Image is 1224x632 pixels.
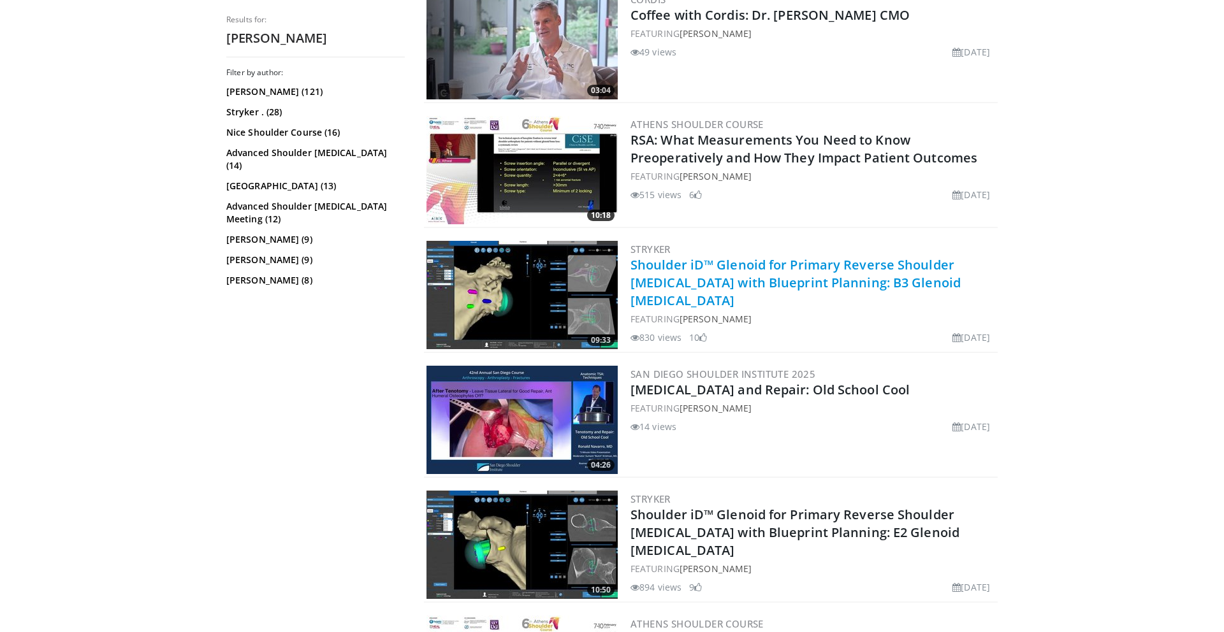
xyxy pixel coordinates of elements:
[630,381,910,398] a: [MEDICAL_DATA] and Repair: Old School Cool
[630,368,815,380] a: San Diego Shoulder Institute 2025
[952,331,990,344] li: [DATE]
[630,580,681,594] li: 894 views
[630,118,764,131] a: Athens Shoulder Course
[587,459,615,471] span: 04:26
[587,334,615,346] span: 09:33
[680,27,752,39] a: [PERSON_NAME]
[587,584,615,596] span: 10:50
[426,366,618,474] img: a82d122f-8836-413b-95ab-01773fb0e772.300x170_q85_crop-smart_upscale.jpg
[426,366,618,474] a: 04:26
[630,506,959,559] a: Shoulder iD™ Glenoid for Primary Reverse Shoulder [MEDICAL_DATA] with Blueprint Planning: E2 Glen...
[426,491,618,599] img: 1cf0337e-575a-4f7e-adea-6b41f9f1a404.300x170_q85_crop-smart_upscale.jpg
[226,68,405,78] h3: Filter by author:
[226,180,402,192] a: [GEOGRAPHIC_DATA] (13)
[952,580,990,594] li: [DATE]
[680,170,752,182] a: [PERSON_NAME]
[630,256,961,309] a: Shoulder iD™ Glenoid for Primary Reverse Shoulder [MEDICAL_DATA] with Blueprint Planning: B3 Glen...
[226,147,402,172] a: Advanced Shoulder [MEDICAL_DATA] (14)
[952,45,990,59] li: [DATE]
[689,580,702,594] li: 9
[952,420,990,433] li: [DATE]
[226,85,402,98] a: [PERSON_NAME] (121)
[630,131,977,166] a: RSA: What Measurements You Need to Know Preoperatively and How They Impact Patient Outcomes
[587,210,615,221] span: 10:18
[680,402,752,414] a: [PERSON_NAME]
[426,116,618,224] a: 10:18
[226,30,405,47] h2: [PERSON_NAME]
[630,169,995,183] div: FEATURING
[630,45,676,59] li: 49 views
[952,188,990,201] li: [DATE]
[680,563,752,575] a: [PERSON_NAME]
[226,106,402,118] a: Stryker . (28)
[426,491,618,599] a: 10:50
[226,274,402,287] a: [PERSON_NAME] (8)
[226,200,402,226] a: Advanced Shoulder [MEDICAL_DATA] Meeting (12)
[226,15,405,25] p: Results for:
[630,562,995,575] div: FEATURING
[226,254,402,266] a: [PERSON_NAME] (9)
[426,116,618,224] img: 4cec5fd9-c891-45b9-9130-ce912f45138d.300x170_q85_crop-smart_upscale.jpg
[630,188,681,201] li: 515 views
[630,312,995,326] div: FEATURING
[426,241,618,349] img: 40053c72-fcc7-4df3-b90f-be0ec0149738.300x170_q85_crop-smart_upscale.jpg
[680,313,752,325] a: [PERSON_NAME]
[630,243,671,255] a: Stryker
[587,85,615,96] span: 03:04
[226,233,402,246] a: [PERSON_NAME] (9)
[226,126,402,139] a: Nice Shoulder Course (16)
[689,188,702,201] li: 6
[426,241,618,349] a: 09:33
[630,492,671,505] a: Stryker
[630,6,910,24] a: Coffee with Cordis: Dr. [PERSON_NAME] CMO
[630,331,681,344] li: 830 views
[630,420,676,433] li: 14 views
[689,331,707,344] li: 10
[630,617,764,630] a: Athens Shoulder Course
[630,401,995,415] div: FEATURING
[630,27,995,40] div: FEATURING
